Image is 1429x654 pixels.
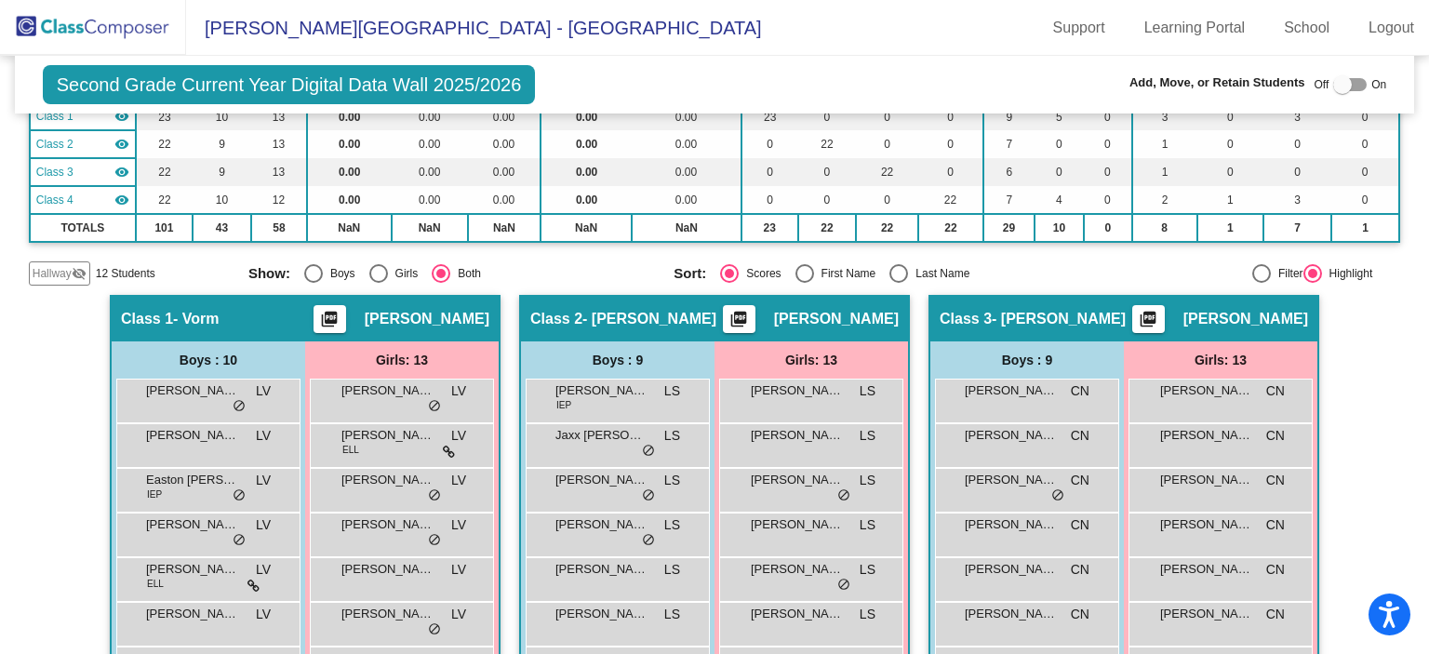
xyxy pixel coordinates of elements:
span: [PERSON_NAME] [341,515,434,534]
span: ELL [147,577,164,591]
span: do_not_disturb_alt [233,399,246,414]
span: CN [1266,426,1285,446]
td: 22 [856,214,918,242]
td: 22 [136,158,193,186]
td: NaN [632,214,741,242]
td: 0 [798,102,856,130]
td: 0.00 [541,130,632,158]
span: CN [1071,471,1089,490]
span: CN [1071,605,1089,624]
span: LS [664,515,680,535]
td: 0.00 [468,102,541,130]
button: Print Students Details [314,305,346,333]
span: CN [1266,605,1285,624]
td: 0 [1035,158,1084,186]
td: 0 [1197,130,1263,158]
td: 0 [1331,158,1399,186]
td: 0 [1035,130,1084,158]
span: [PERSON_NAME] [774,310,899,328]
span: Off [1314,76,1329,93]
td: 7 [983,130,1035,158]
td: NaN [392,214,468,242]
span: On [1371,76,1386,93]
td: 0 [1084,102,1132,130]
mat-icon: picture_as_pdf [1137,310,1159,336]
span: LS [860,426,875,446]
td: 0.00 [541,102,632,130]
span: [PERSON_NAME] [751,560,844,579]
span: Class 3 [36,164,73,180]
td: TOTALS [30,214,136,242]
span: CN [1266,515,1285,535]
span: do_not_disturb_alt [233,488,246,503]
span: [PERSON_NAME] [341,560,434,579]
span: LS [664,381,680,401]
div: Boys : 9 [521,341,714,379]
td: 23 [741,102,798,130]
td: 3 [1263,186,1331,214]
span: [PERSON_NAME] [555,605,648,623]
span: [PERSON_NAME] [555,381,648,400]
div: Girls: 13 [714,341,908,379]
button: Print Students Details [723,305,755,333]
td: 0 [798,186,856,214]
span: [PERSON_NAME] [751,471,844,489]
div: Girls [388,265,419,282]
td: 10 [193,186,251,214]
span: LV [256,515,271,535]
span: Easton [PERSON_NAME] [146,471,239,489]
div: First Name [814,265,876,282]
td: 0.00 [307,158,392,186]
span: [PERSON_NAME] [146,515,239,534]
span: Sort: [674,265,706,282]
span: [PERSON_NAME] [965,471,1058,489]
span: [PERSON_NAME] [965,560,1058,579]
span: [PERSON_NAME] [146,426,239,445]
span: 12 Students [96,265,155,282]
span: LS [860,381,875,401]
td: NaN [468,214,541,242]
span: LS [664,471,680,490]
td: 5 [1035,102,1084,130]
td: 0 [856,130,918,158]
td: 6 [983,158,1035,186]
span: do_not_disturb_alt [642,488,655,503]
span: LS [664,560,680,580]
td: 0 [1331,102,1399,130]
td: 22 [136,186,193,214]
span: do_not_disturb_alt [233,533,246,548]
span: IEP [556,398,571,412]
td: 1 [1331,214,1399,242]
span: - Vorm [173,310,219,328]
td: 4 [1035,186,1084,214]
span: LV [451,471,466,490]
span: CN [1071,515,1089,535]
td: Christin Nielsen - Nielsen [30,158,136,186]
div: Girls: 13 [1124,341,1317,379]
span: [PERSON_NAME] [751,605,844,623]
span: do_not_disturb_alt [1051,488,1064,503]
span: Class 2 [36,136,73,153]
span: do_not_disturb_alt [642,533,655,548]
mat-icon: visibility_off [72,266,87,281]
td: 0 [1197,158,1263,186]
span: [PERSON_NAME] [PERSON_NAME] [965,381,1058,400]
td: 0 [1263,130,1331,158]
td: NaN [307,214,392,242]
span: CN [1071,560,1089,580]
td: 9 [193,130,251,158]
span: LV [256,426,271,446]
span: LS [860,515,875,535]
td: 2 [1132,186,1197,214]
span: Class 4 [36,192,73,208]
div: Last Name [908,265,969,282]
span: LS [860,605,875,624]
td: Leslye Schaben - Schaben [30,130,136,158]
td: 8 [1132,214,1197,242]
td: 3 [1132,102,1197,130]
td: 12 [251,186,307,214]
td: 9 [983,102,1035,130]
td: 0.00 [468,130,541,158]
span: [PERSON_NAME] [1160,605,1253,623]
span: [PERSON_NAME] [751,426,844,445]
